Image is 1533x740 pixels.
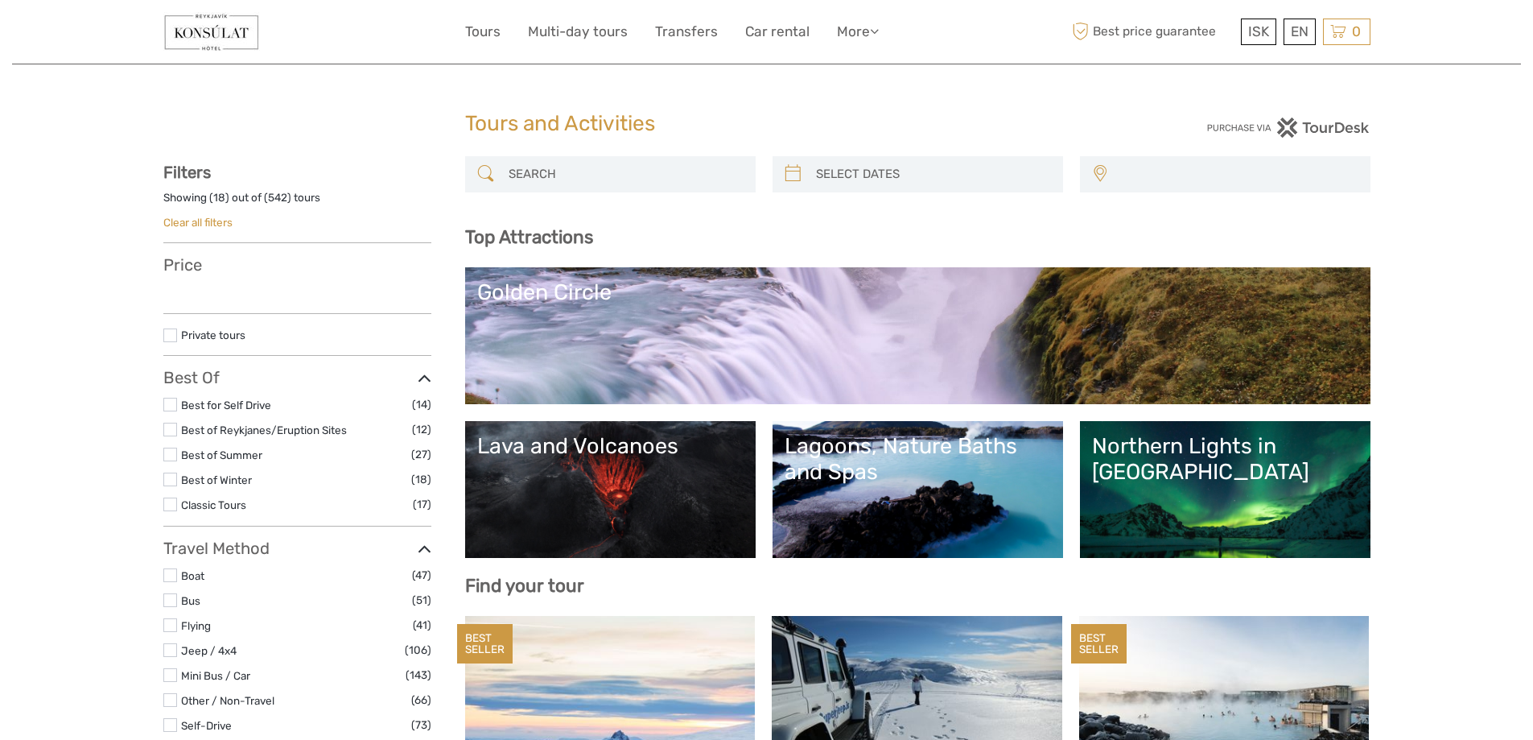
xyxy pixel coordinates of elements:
[268,190,287,205] label: 542
[837,20,879,43] a: More
[465,226,593,248] b: Top Attractions
[412,420,431,439] span: (12)
[1071,624,1127,664] div: BEST SELLER
[477,433,744,459] div: Lava and Volcanoes
[181,619,211,632] a: Flying
[655,20,718,43] a: Transfers
[785,433,1051,486] div: Lagoons, Nature Baths and Spas
[405,641,431,659] span: (106)
[163,216,233,229] a: Clear all filters
[181,424,347,436] a: Best of Reykjanes/Eruption Sites
[163,255,431,275] h3: Price
[413,495,431,514] span: (17)
[181,498,246,511] a: Classic Tours
[1092,433,1358,546] a: Northern Lights in [GEOGRAPHIC_DATA]
[181,644,237,657] a: Jeep / 4x4
[406,666,431,684] span: (143)
[745,20,810,43] a: Car rental
[528,20,628,43] a: Multi-day tours
[465,111,1069,137] h1: Tours and Activities
[785,433,1051,546] a: Lagoons, Nature Baths and Spas
[163,190,431,215] div: Showing ( ) out of ( ) tours
[411,445,431,464] span: (27)
[477,279,1358,392] a: Golden Circle
[411,716,431,734] span: (73)
[411,470,431,489] span: (18)
[502,160,748,188] input: SEARCH
[1092,433,1358,486] div: Northern Lights in [GEOGRAPHIC_DATA]
[163,539,431,558] h3: Travel Method
[181,594,200,607] a: Bus
[213,190,225,205] label: 18
[181,569,204,582] a: Boat
[1069,19,1237,45] span: Best price guarantee
[1350,23,1363,39] span: 0
[1206,118,1370,138] img: PurchaseViaTourDesk.png
[181,719,232,732] a: Self-Drive
[163,368,431,387] h3: Best Of
[457,624,513,664] div: BEST SELLER
[181,669,250,682] a: Mini Bus / Car
[181,329,245,341] a: Private tours
[1248,23,1269,39] span: ISK
[163,163,211,182] strong: Filters
[810,160,1055,188] input: SELECT DATES
[465,20,501,43] a: Tours
[411,691,431,709] span: (66)
[412,591,431,610] span: (51)
[181,473,252,486] a: Best of Winter
[412,566,431,585] span: (47)
[412,395,431,414] span: (14)
[181,449,262,461] a: Best of Summer
[477,433,744,546] a: Lava and Volcanoes
[465,575,584,597] b: Find your tour
[477,279,1358,305] div: Golden Circle
[413,616,431,635] span: (41)
[1284,19,1316,45] div: EN
[163,12,260,52] img: 351-c02e8c69-862c-4e8d-b62f-a899add119d8_logo_small.jpg
[181,694,274,707] a: Other / Non-Travel
[181,399,271,411] a: Best for Self Drive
